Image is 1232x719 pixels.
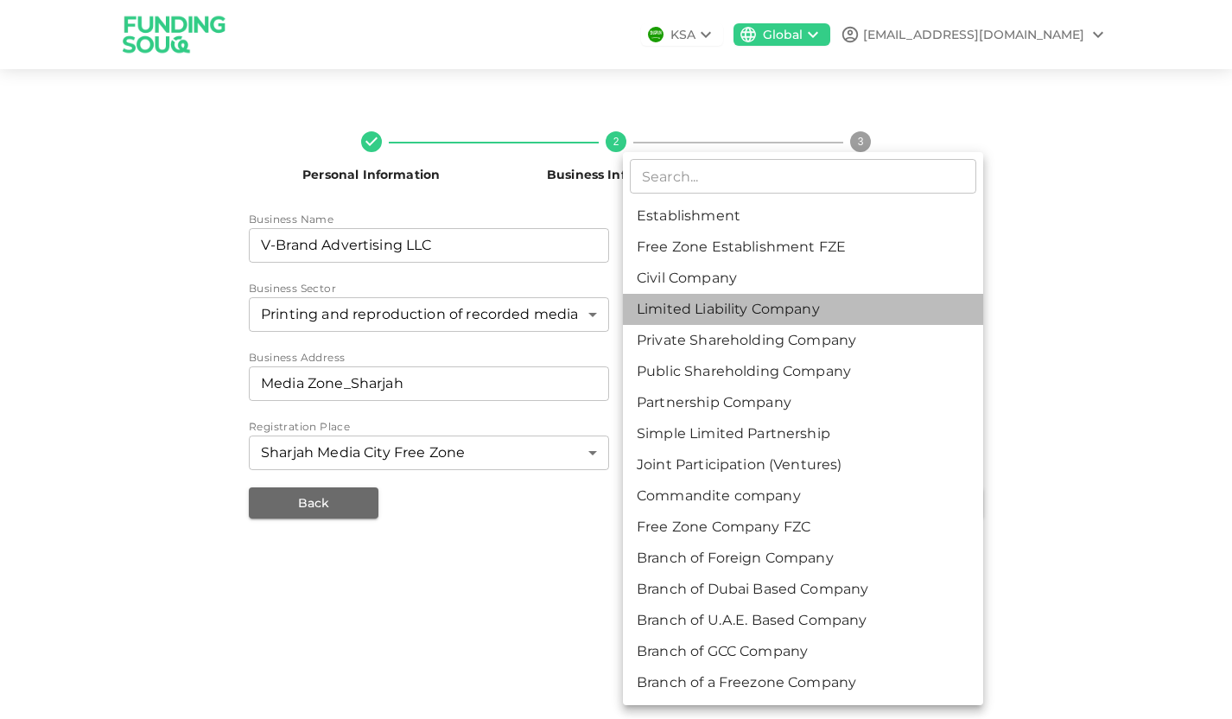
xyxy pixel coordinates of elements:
li: Simple Limited Partnership [623,418,983,449]
li: Partnership Company [623,387,983,418]
li: Branch of GCC Company [623,636,983,667]
li: Limited Liability Company [623,294,983,325]
li: Commandite company [623,480,983,512]
li: Free Zone Company FZC [623,512,983,543]
li: Free Zone Establishment FZE [623,232,983,263]
li: Public Shareholding Company [623,356,983,387]
li: Branch of a Freezone Company [623,667,983,698]
li: Branch of Foreign Company [623,543,983,574]
li: Establishment [623,200,983,232]
li: Joint Participation (Ventures) [623,449,983,480]
li: Branch of Dubai Based Company [623,574,983,605]
input: Search... [630,159,976,194]
li: Private Shareholding Company [623,325,983,356]
li: Civil Company [623,263,983,294]
li: Branch of U.A.E. Based Company [623,605,983,636]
